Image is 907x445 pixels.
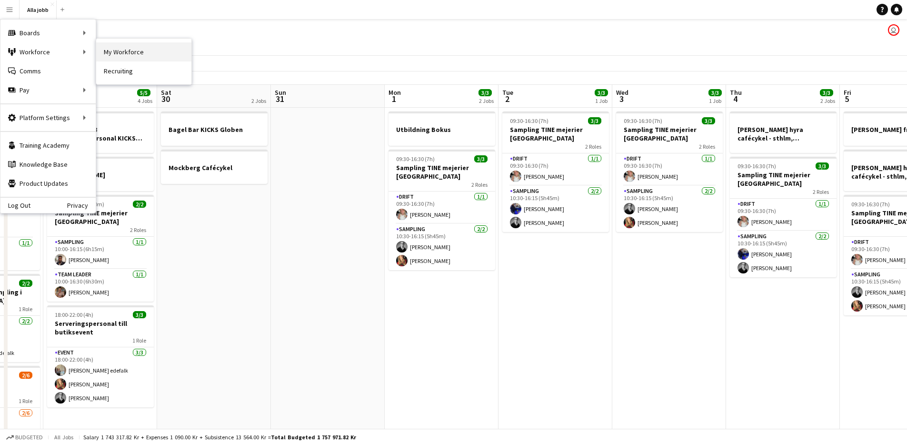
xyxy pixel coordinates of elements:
[396,155,435,162] span: 09:30-16:30 (7h)
[502,186,609,232] app-card-role: Sampling2/210:30-16:15 (5h45m)[PERSON_NAME][PERSON_NAME]
[47,237,154,269] app-card-role: Sampling1/110:00-16:15 (6h15m)[PERSON_NAME]
[502,111,609,232] app-job-card: 09:30-16:30 (7h)3/3Sampling TINE mejerier [GEOGRAPHIC_DATA]2 RolesDrift1/109:30-16:30 (7h)[PERSON...
[161,125,268,134] h3: Bagel Bar KICKS Globen
[616,186,723,232] app-card-role: Sampling2/210:30-16:15 (5h45m)[PERSON_NAME][PERSON_NAME]
[47,319,154,336] h3: Serveringspersonal till butiksevent
[730,111,837,153] app-job-card: [PERSON_NAME] hyra cafécykel - sthlm, [GEOGRAPHIC_DATA], cph
[844,88,851,97] span: Fri
[699,143,715,150] span: 2 Roles
[0,61,96,81] a: Comms
[813,188,829,195] span: 2 Roles
[47,347,154,407] app-card-role: Event3/318:00-22:00 (4h)[PERSON_NAME] edefalk[PERSON_NAME][PERSON_NAME]
[389,88,401,97] span: Mon
[5,432,44,443] button: Budgeted
[471,181,488,188] span: 2 Roles
[730,125,837,142] h3: [PERSON_NAME] hyra cafécykel - sthlm, [GEOGRAPHIC_DATA], cph
[502,153,609,186] app-card-role: Drift1/109:30-16:30 (7h)[PERSON_NAME]
[0,202,30,209] a: Log Out
[130,226,146,233] span: 2 Roles
[47,305,154,407] app-job-card: 18:00-22:00 (4h)3/3Serveringspersonal till butiksevent1 RoleEvent3/318:00-22:00 (4h)[PERSON_NAME]...
[502,125,609,142] h3: Sampling TINE mejerier [GEOGRAPHIC_DATA]
[47,269,154,302] app-card-role: Team Leader1/110:00-16:30 (6h30m)[PERSON_NAME]
[389,163,495,181] h3: Sampling TINE mejerier [GEOGRAPHIC_DATA]
[83,434,356,441] div: Salary 1 743 317.82 kr + Expenses 1 090.00 kr + Subsistence 13 564.00 kr =
[478,89,492,96] span: 3/3
[161,88,171,97] span: Sat
[47,195,154,302] app-job-card: 10:00-16:30 (6h30m)2/2Sampling TINE mejerier [GEOGRAPHIC_DATA]2 RolesSampling1/110:00-16:15 (6h15...
[19,397,32,405] span: 1 Role
[271,434,356,441] span: Total Budgeted 1 757 971.82 kr
[730,199,837,231] app-card-role: Drift1/109:30-16:30 (7h)[PERSON_NAME]
[730,231,837,277] app-card-role: Sampling2/210:30-16:15 (5h45m)[PERSON_NAME][PERSON_NAME]
[615,93,628,104] span: 3
[161,150,268,184] app-job-card: Mockberg Cafécykel
[19,280,32,287] span: 2/2
[851,201,890,208] span: 09:30-16:30 (7h)
[738,162,776,170] span: 09:30-16:30 (7h)
[0,108,96,127] div: Platform Settings
[133,311,146,318] span: 3/3
[138,97,152,104] div: 4 Jobs
[55,311,93,318] span: 18:00-22:00 (4h)
[96,42,191,61] a: My Workforce
[888,24,899,36] app-user-avatar: Emil Hasselberg
[510,117,548,124] span: 09:30-16:30 (7h)
[730,157,837,277] app-job-card: 09:30-16:30 (7h)3/3Sampling TINE mejerier [GEOGRAPHIC_DATA]2 RolesDrift1/109:30-16:30 (7h)[PERSON...
[67,202,96,209] a: Privacy
[96,61,191,81] a: Recruiting
[52,434,75,441] span: All jobs
[159,93,171,104] span: 30
[730,88,742,97] span: Thu
[842,93,851,104] span: 5
[137,89,150,96] span: 5/5
[820,97,835,104] div: 2 Jobs
[595,89,608,96] span: 3/3
[585,143,601,150] span: 2 Roles
[47,111,154,153] div: Bartender + 3 serveringspersonal KICKS Globen
[709,97,721,104] div: 1 Job
[502,88,513,97] span: Tue
[387,93,401,104] span: 1
[273,93,286,104] span: 31
[47,209,154,226] h3: Sampling TINE mejerier [GEOGRAPHIC_DATA]
[479,97,494,104] div: 2 Jobs
[616,153,723,186] app-card-role: Drift1/109:30-16:30 (7h)[PERSON_NAME]
[0,81,96,100] div: Pay
[47,157,154,191] div: [PERSON_NAME]
[474,155,488,162] span: 3/3
[730,171,837,188] h3: Sampling TINE mejerier [GEOGRAPHIC_DATA]
[624,117,662,124] span: 09:30-16:30 (7h)
[15,434,43,441] span: Budgeted
[389,111,495,146] app-job-card: Utbildning Bokus
[389,192,495,224] app-card-role: Drift1/109:30-16:30 (7h)[PERSON_NAME]
[0,136,96,155] a: Training Academy
[161,111,268,146] app-job-card: Bagel Bar KICKS Globen
[728,93,742,104] span: 4
[20,0,57,19] button: Alla jobb
[616,125,723,142] h3: Sampling TINE mejerier [GEOGRAPHIC_DATA]
[588,117,601,124] span: 3/3
[389,150,495,270] app-job-card: 09:30-16:30 (7h)3/3Sampling TINE mejerier [GEOGRAPHIC_DATA]2 RolesDrift1/109:30-16:30 (7h)[PERSON...
[19,372,32,379] span: 2/6
[708,89,722,96] span: 3/3
[389,125,495,134] h3: Utbildning Bokus
[702,117,715,124] span: 3/3
[816,162,829,170] span: 3/3
[251,97,266,104] div: 2 Jobs
[0,23,96,42] div: Boards
[595,97,608,104] div: 1 Job
[133,201,146,208] span: 2/2
[0,174,96,193] a: Product Updates
[275,88,286,97] span: Sun
[616,111,723,232] app-job-card: 09:30-16:30 (7h)3/3Sampling TINE mejerier [GEOGRAPHIC_DATA]2 RolesDrift1/109:30-16:30 (7h)[PERSON...
[616,88,628,97] span: Wed
[19,305,32,313] span: 1 Role
[501,93,513,104] span: 2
